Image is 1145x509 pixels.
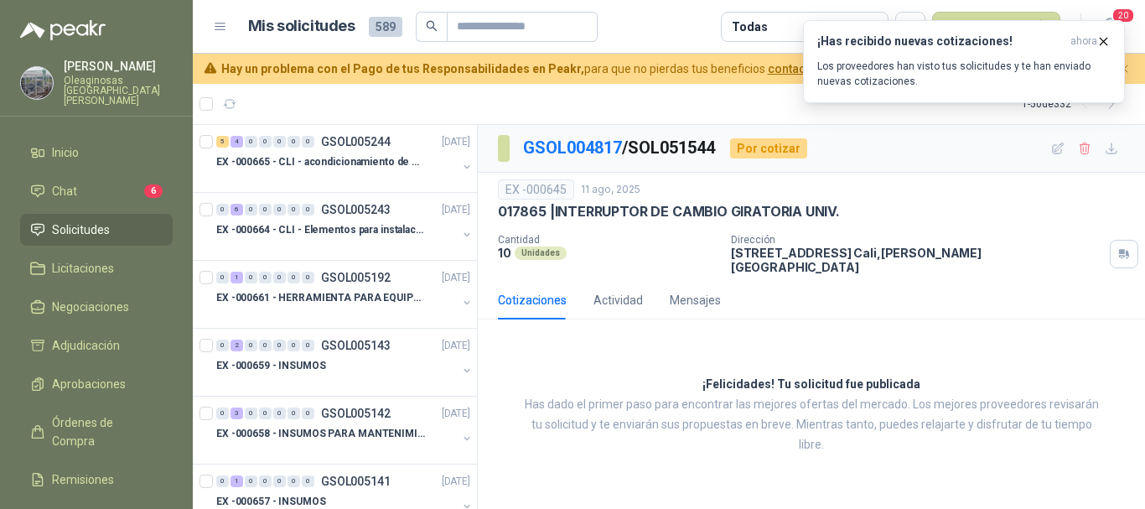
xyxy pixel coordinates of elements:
[302,136,314,148] div: 0
[302,340,314,351] div: 0
[231,204,243,216] div: 6
[259,272,272,283] div: 0
[702,375,920,395] h3: ¡Felicidades! Tu solicitud fue publicada
[20,330,173,361] a: Adjudicación
[523,138,622,158] a: GSOL004817
[52,470,114,489] span: Remisiones
[20,407,173,457] a: Órdenes de Compra
[670,291,721,309] div: Mensajes
[245,408,257,419] div: 0
[273,475,286,487] div: 0
[321,136,391,148] p: GSOL005244
[216,290,425,306] p: EX -000661 - HERRAMIENTA PARA EQUIPO MECANICO PLAN
[288,408,300,419] div: 0
[245,204,257,216] div: 0
[245,340,257,351] div: 0
[259,408,272,419] div: 0
[259,136,272,148] div: 0
[259,204,272,216] div: 0
[321,340,391,351] p: GSOL005143
[273,340,286,351] div: 0
[442,134,470,150] p: [DATE]
[231,272,243,283] div: 1
[216,136,229,148] div: 5
[20,137,173,169] a: Inicio
[321,204,391,216] p: GSOL005243
[730,138,807,158] div: Por cotizar
[288,204,300,216] div: 0
[52,298,129,316] span: Negociaciones
[369,17,402,37] span: 589
[442,338,470,354] p: [DATE]
[20,291,173,323] a: Negociaciones
[520,395,1103,455] p: Has dado el primer paso para encontrar las mejores ofertas del mercado. Los mejores proveedores r...
[52,182,77,200] span: Chat
[216,426,425,442] p: EX -000658 - INSUMOS PARA MANTENIMIENTO MECANICO
[216,272,229,283] div: 0
[52,143,79,162] span: Inicio
[321,475,391,487] p: GSOL005141
[523,135,717,161] p: / SOL051544
[216,475,229,487] div: 0
[20,214,173,246] a: Solicitudes
[288,475,300,487] div: 0
[216,204,229,216] div: 0
[302,408,314,419] div: 0
[20,464,173,496] a: Remisiones
[1111,8,1135,23] span: 20
[64,60,173,72] p: [PERSON_NAME]
[20,20,106,40] img: Logo peakr
[732,18,767,36] div: Todas
[768,62,883,75] a: contacta a un asesor
[731,246,1103,274] p: [STREET_ADDRESS] Cali , [PERSON_NAME][GEOGRAPHIC_DATA]
[216,132,474,185] a: 5 4 0 0 0 0 0 GSOL005244[DATE] EX -000665 - CLI - acondicionamiento de caja para
[1070,34,1097,49] span: ahora
[817,34,1064,49] h3: ¡Has recibido nuevas cotizaciones!
[216,222,425,238] p: EX -000664 - CLI - Elementos para instalacion de c
[593,291,643,309] div: Actividad
[20,368,173,400] a: Aprobaciones
[216,267,474,321] a: 0 1 0 0 0 0 0 GSOL005192[DATE] EX -000661 - HERRAMIENTA PARA EQUIPO MECANICO PLAN
[20,175,173,207] a: Chat6
[302,204,314,216] div: 0
[321,408,391,419] p: GSOL005142
[442,474,470,490] p: [DATE]
[216,358,326,374] p: EX -000659 - INSUMOS
[498,291,567,309] div: Cotizaciones
[731,234,1103,246] p: Dirección
[52,413,157,450] span: Órdenes de Compra
[273,272,286,283] div: 0
[442,406,470,422] p: [DATE]
[231,136,243,148] div: 4
[245,272,257,283] div: 0
[442,202,470,218] p: [DATE]
[581,182,640,198] p: 11 ago, 2025
[21,67,53,99] img: Company Logo
[498,203,840,221] p: 017865 | INTERRUPTOR DE CAMBIO GIRATORIA UNIV.
[273,136,286,148] div: 0
[216,408,229,419] div: 0
[20,252,173,284] a: Licitaciones
[932,12,1060,42] button: Nueva solicitud
[216,154,425,170] p: EX -000665 - CLI - acondicionamiento de caja para
[216,403,474,457] a: 0 3 0 0 0 0 0 GSOL005142[DATE] EX -000658 - INSUMOS PARA MANTENIMIENTO MECANICO
[231,340,243,351] div: 2
[144,184,163,198] span: 6
[1095,12,1125,42] button: 20
[216,335,474,389] a: 0 2 0 0 0 0 0 GSOL005143[DATE] EX -000659 - INSUMOS
[52,221,110,239] span: Solicitudes
[259,475,272,487] div: 0
[498,246,511,260] p: 10
[498,179,574,200] div: EX -000645
[515,247,567,260] div: Unidades
[803,20,1125,103] button: ¡Has recibido nuevas cotizaciones!ahora Los proveedores han visto tus solicitudes y te han enviad...
[216,200,474,253] a: 0 6 0 0 0 0 0 GSOL005243[DATE] EX -000664 - CLI - Elementos para instalacion de c
[221,60,883,78] span: para que no pierdas tus beneficios
[231,475,243,487] div: 1
[248,14,355,39] h1: Mis solicitudes
[288,272,300,283] div: 0
[259,340,272,351] div: 0
[288,340,300,351] div: 0
[498,234,718,246] p: Cantidad
[216,340,229,351] div: 0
